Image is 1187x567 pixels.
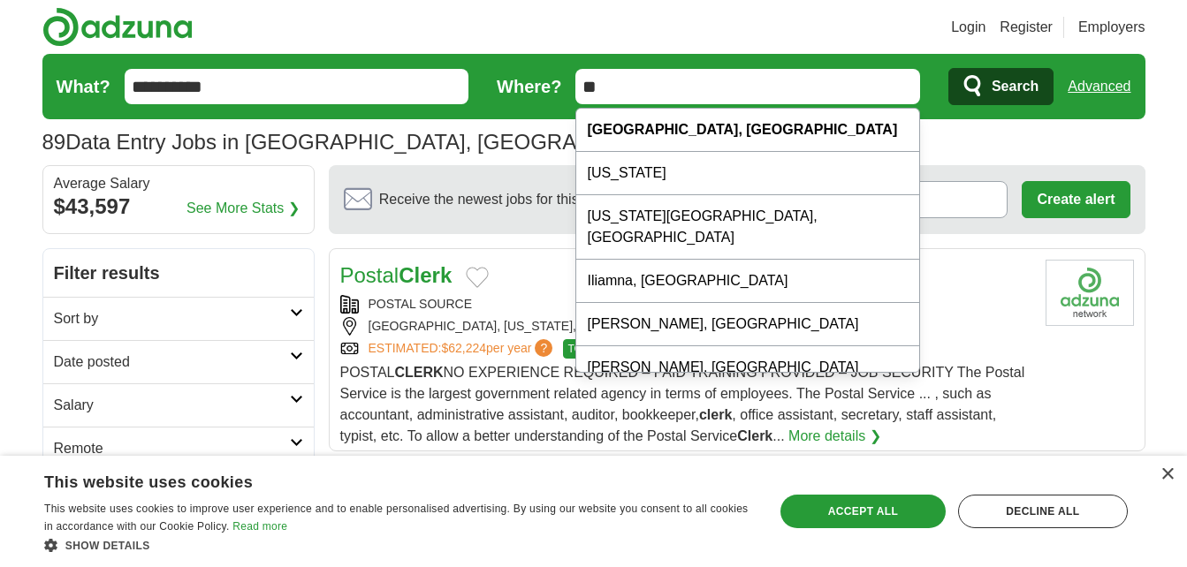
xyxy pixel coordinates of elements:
[44,536,752,554] div: Show details
[1000,17,1053,38] a: Register
[576,152,919,195] div: [US_STATE]
[44,503,748,533] span: This website uses cookies to improve user experience and to enable personalised advertising. By u...
[369,339,557,359] a: ESTIMATED:$62,224per year?
[466,267,489,288] button: Add to favorite jobs
[43,383,314,427] a: Salary
[958,495,1128,528] div: Decline all
[43,297,314,340] a: Sort by
[699,407,732,422] strong: clerk
[563,339,633,359] span: TOP MATCH
[54,438,290,459] h2: Remote
[576,260,919,303] div: Iliamna, [GEOGRAPHIC_DATA]
[441,341,486,355] span: $62,224
[1046,260,1134,326] img: Company logo
[379,189,681,210] span: Receive the newest jobs for this search :
[65,540,150,552] span: Show details
[1022,181,1130,218] button: Create alert
[340,317,1031,336] div: [GEOGRAPHIC_DATA], [US_STATE], 61103
[42,126,66,158] span: 89
[497,73,561,100] label: Where?
[54,308,290,329] h2: Sort by
[43,249,314,297] h2: Filter results
[57,73,110,100] label: What?
[587,122,897,137] strong: [GEOGRAPHIC_DATA], [GEOGRAPHIC_DATA]
[1160,468,1174,481] div: Close
[54,352,290,373] h2: Date posted
[340,365,1025,443] span: POSTAL NO EXPERIENCE REQUIRED – PAID TRAINING PROVIDED – JOB SECURITY The Postal Service is the l...
[788,426,881,447] a: More details ❯
[1078,17,1145,38] a: Employers
[576,303,919,346] div: [PERSON_NAME], [GEOGRAPHIC_DATA]
[1068,69,1130,104] a: Advanced
[43,340,314,383] a: Date posted
[951,17,985,38] a: Login
[42,7,193,47] img: Adzuna logo
[576,195,919,260] div: [US_STATE][GEOGRAPHIC_DATA], [GEOGRAPHIC_DATA]
[948,68,1054,105] button: Search
[576,346,919,389] div: [PERSON_NAME], [GEOGRAPHIC_DATA]
[992,69,1039,104] span: Search
[54,191,303,223] div: $43,597
[737,428,772,443] strong: Clerk
[43,427,314,470] a: Remote
[535,339,552,357] span: ?
[54,177,303,191] div: Average Salary
[340,295,1031,314] div: POSTAL SOURCE
[399,263,452,287] strong: Clerk
[232,520,287,533] a: Read more, opens a new window
[186,198,300,219] a: See More Stats ❯
[780,495,946,528] div: Accept all
[44,466,708,493] div: This website uses cookies
[54,395,290,416] h2: Salary
[394,365,443,380] strong: CLERK
[42,130,698,154] h1: Data Entry Jobs in [GEOGRAPHIC_DATA], [GEOGRAPHIC_DATA]
[340,263,453,287] a: PostalClerk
